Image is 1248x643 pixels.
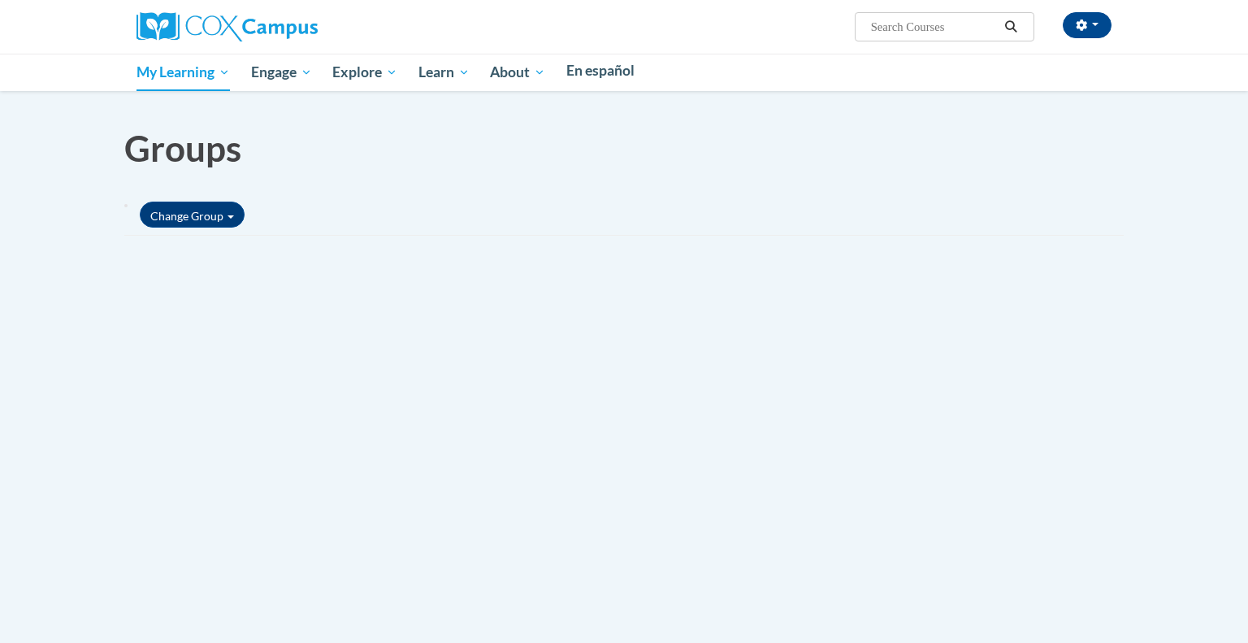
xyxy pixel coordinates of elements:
button: Search [999,17,1024,37]
img: Cox Campus [136,12,318,41]
div: Main menu [112,54,1136,91]
a: Cox Campus [136,19,318,33]
span: En español [566,62,635,79]
span: My Learning [136,63,230,82]
a: Change Group [140,202,245,228]
a: About [480,54,557,91]
a: Learn [408,54,480,91]
span: Explore [332,63,397,82]
span: Groups [124,127,241,169]
span: Learn [418,63,470,82]
input: Search Courses [869,17,999,37]
button: Account Settings [1063,12,1111,38]
a: Explore [322,54,408,91]
i:  [1004,21,1019,33]
span: Engage [251,63,312,82]
a: My Learning [126,54,240,91]
span: About [490,63,545,82]
a: Engage [240,54,323,91]
a: En español [556,54,645,88]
